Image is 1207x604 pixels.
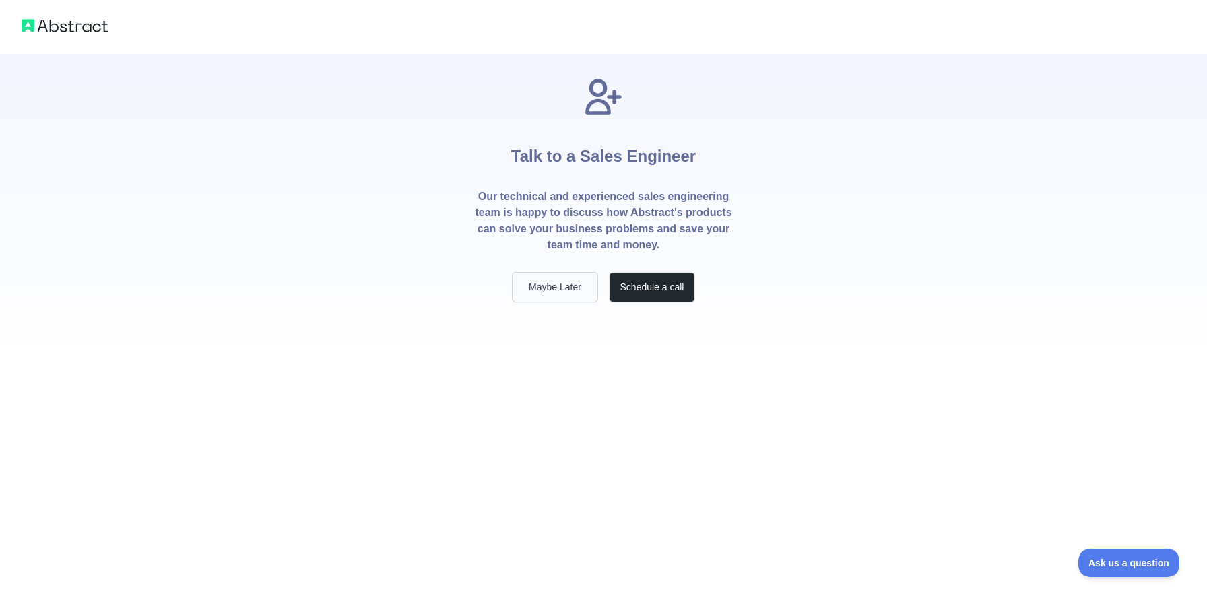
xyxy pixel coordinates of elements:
[609,272,695,302] button: Schedule a call
[512,272,598,302] button: Maybe Later
[1078,549,1180,577] iframe: Toggle Customer Support
[22,16,108,35] img: Abstract logo
[474,189,733,253] p: Our technical and experienced sales engineering team is happy to discuss how Abstract's products ...
[511,119,696,189] h1: Talk to a Sales Engineer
